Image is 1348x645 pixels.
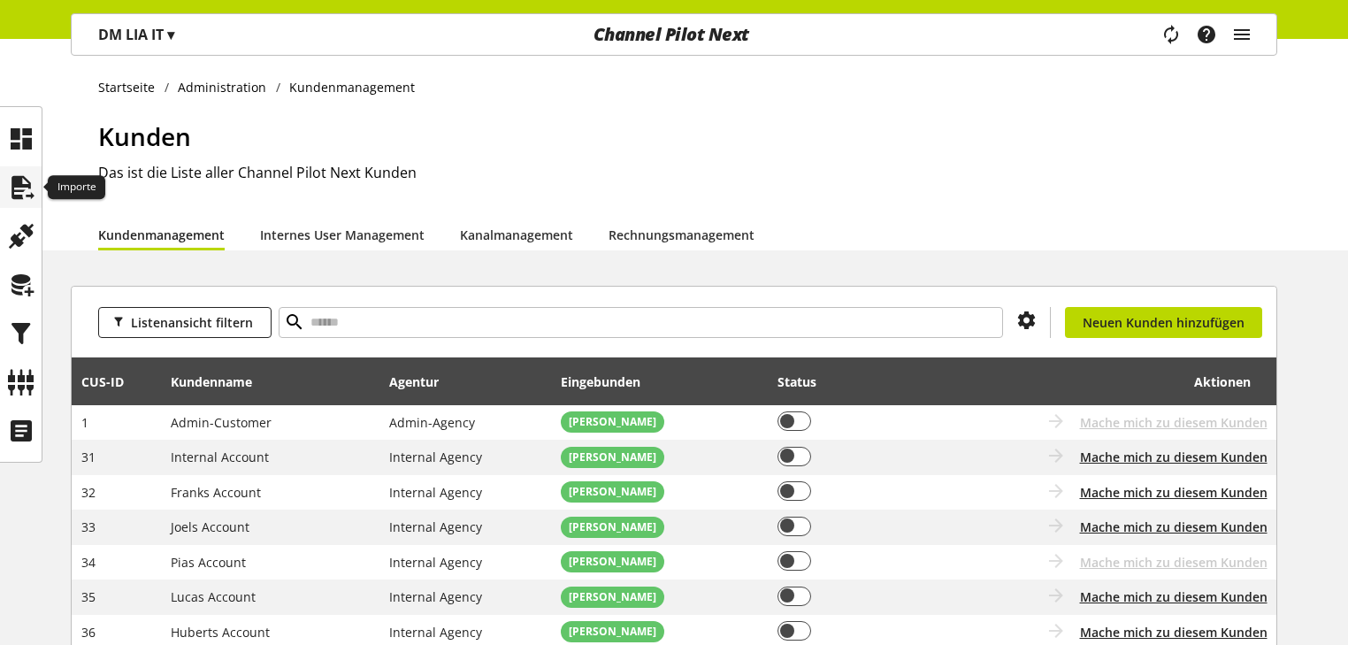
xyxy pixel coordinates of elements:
span: Kunden [98,119,191,153]
a: Kanalmanagement [460,226,573,244]
span: 31 [81,449,96,465]
span: [PERSON_NAME] [569,414,656,430]
span: Mache mich zu diesem Kunden [1080,553,1268,572]
div: Aktionen [934,364,1251,399]
span: 32 [81,484,96,501]
a: Neuen Kunden hinzufügen [1065,307,1262,338]
span: Neuen Kunden hinzufügen [1083,313,1245,332]
div: CUS-⁠ID [81,372,142,391]
span: [PERSON_NAME] [569,484,656,500]
a: Kundenmanagement [98,226,225,244]
span: [PERSON_NAME] [569,624,656,640]
div: Eingebunden [561,372,658,391]
span: [PERSON_NAME] [569,589,656,605]
span: [PERSON_NAME] [569,519,656,535]
span: Internal Agency [389,518,482,535]
button: Mache mich zu diesem Kunden [1080,448,1268,466]
h2: Das ist die Liste aller Channel Pilot Next Kunden [98,162,1277,183]
button: Listenansicht filtern [98,307,272,338]
span: ▾ [167,25,174,44]
span: Franks Account [171,484,261,501]
div: Kundenname [171,372,270,391]
span: Joels Account [171,518,249,535]
span: Internal Agency [389,449,482,465]
div: Importe [48,175,105,200]
span: Internal Agency [389,624,482,641]
span: [PERSON_NAME] [569,449,656,465]
nav: main navigation [71,13,1277,56]
span: Internal Agency [389,484,482,501]
button: Mache mich zu diesem Kunden [1080,623,1268,641]
span: 36 [81,624,96,641]
span: Internal Account [171,449,269,465]
button: Mache mich zu diesem Kunden [1080,587,1268,606]
span: 35 [81,588,96,605]
span: 33 [81,518,96,535]
a: Rechnungsmanagement [609,226,754,244]
span: Admin-Customer [171,414,272,431]
span: Listenansicht filtern [131,313,253,332]
span: 1 [81,414,88,431]
span: Mache mich zu diesem Kunden [1080,413,1268,432]
a: Internes User Management [260,226,425,244]
span: Pias Account [171,554,246,571]
div: Agentur [389,372,456,391]
span: [PERSON_NAME] [569,554,656,570]
button: Mache mich zu diesem Kunden [1080,483,1268,502]
a: Startseite [98,78,165,96]
span: Internal Agency [389,554,482,571]
div: Status [777,372,834,391]
p: DM LIA IT [98,24,174,45]
span: Huberts Account [171,624,270,641]
span: Lucas Account [171,588,256,605]
a: Administration [169,78,276,96]
span: 34 [81,554,96,571]
span: Internal Agency [389,588,482,605]
span: Admin-Agency [389,414,475,431]
button: Mache mich zu diesem Kunden [1080,518,1268,536]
